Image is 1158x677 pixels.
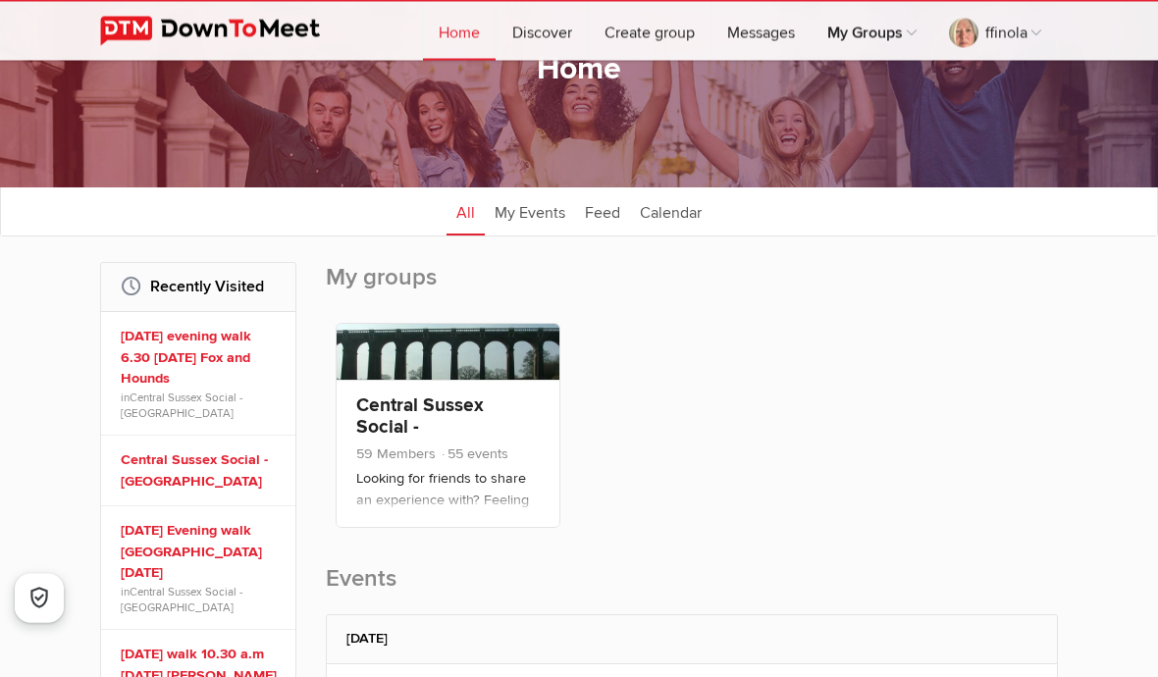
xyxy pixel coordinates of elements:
[589,2,711,61] a: Create group
[447,187,485,236] a: All
[440,446,508,463] span: 55 events
[326,564,1058,615] h2: Events
[497,2,588,61] a: Discover
[356,446,436,463] span: 59 Members
[121,264,276,311] h2: Recently Visited
[121,391,242,421] a: Central Sussex Social - [GEOGRAPHIC_DATA]
[711,2,811,61] a: Messages
[812,2,932,61] a: My Groups
[537,50,621,91] h1: Home
[121,521,282,585] a: [DATE] Evening walk [GEOGRAPHIC_DATA] [DATE]
[121,585,282,616] span: in
[121,586,242,615] a: Central Sussex Social - [GEOGRAPHIC_DATA]
[121,327,282,391] a: [DATE] evening walk 6.30 [DATE] Fox and Hounds
[630,187,711,236] a: Calendar
[423,2,496,61] a: Home
[933,2,1057,61] a: ffinola
[356,469,540,567] p: Looking for friends to share an experience with? Feeling the void of an empty nest? Would like co...
[326,263,1058,314] h2: My groups
[575,187,630,236] a: Feed
[346,616,1037,663] h2: [DATE]
[100,17,350,46] img: DownToMeet
[485,187,575,236] a: My Events
[121,391,282,422] span: in
[121,450,282,493] a: Central Sussex Social - [GEOGRAPHIC_DATA]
